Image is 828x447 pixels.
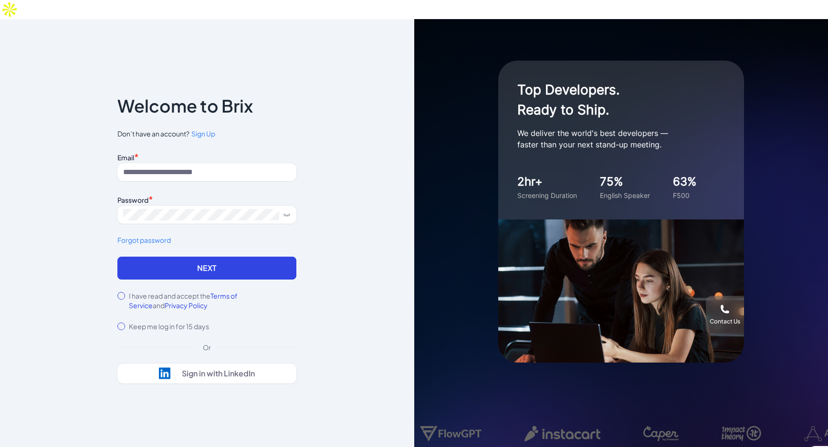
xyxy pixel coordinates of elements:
p: Welcome to Brix [117,98,253,114]
span: Sign Up [191,129,215,138]
div: 75% [600,173,650,190]
label: Password [117,196,148,204]
div: Screening Duration [517,190,577,200]
button: Contact Us [706,296,744,334]
div: Or [195,343,219,352]
div: Sign in with LinkedIn [182,369,255,378]
div: F500 [673,190,697,200]
label: I have read and accept the and [129,291,296,310]
div: Contact Us [710,318,740,325]
button: Next [117,257,296,280]
div: English Speaker [600,190,650,200]
a: Forgot password [117,235,296,245]
a: Sign Up [189,129,215,139]
label: Keep me log in for 15 days [129,322,209,331]
span: Don’t have an account? [117,129,296,139]
h1: Top Developers. Ready to Ship. [517,80,708,120]
p: We deliver the world's best developers — faster than your next stand-up meeting. [517,127,708,150]
div: 63% [673,173,697,190]
button: Sign in with LinkedIn [117,364,296,384]
span: Terms of Service [129,291,238,310]
label: Email [117,153,134,162]
div: 2hr+ [517,173,577,190]
span: Privacy Policy [165,301,208,310]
